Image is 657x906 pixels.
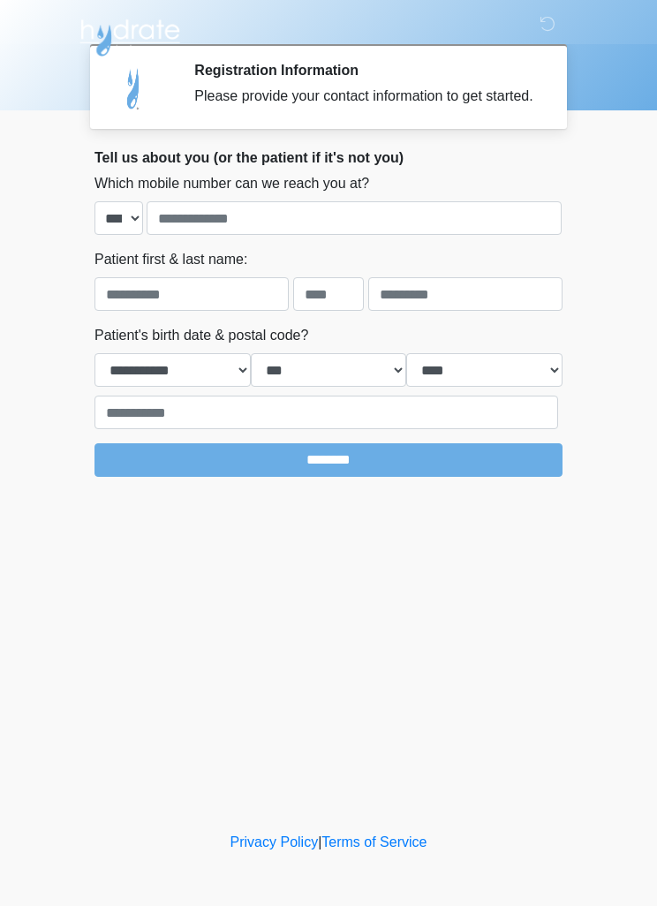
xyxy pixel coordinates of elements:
a: Privacy Policy [230,834,319,849]
label: Which mobile number can we reach you at? [94,173,369,194]
h2: Tell us about you (or the patient if it's not you) [94,149,563,166]
label: Patient first & last name: [94,249,247,270]
a: | [318,834,321,849]
img: Hydrate IV Bar - Scottsdale Logo [77,13,183,57]
a: Terms of Service [321,834,427,849]
label: Patient's birth date & postal code? [94,325,308,346]
div: Please provide your contact information to get started. [194,86,536,107]
img: Agent Avatar [108,62,161,115]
